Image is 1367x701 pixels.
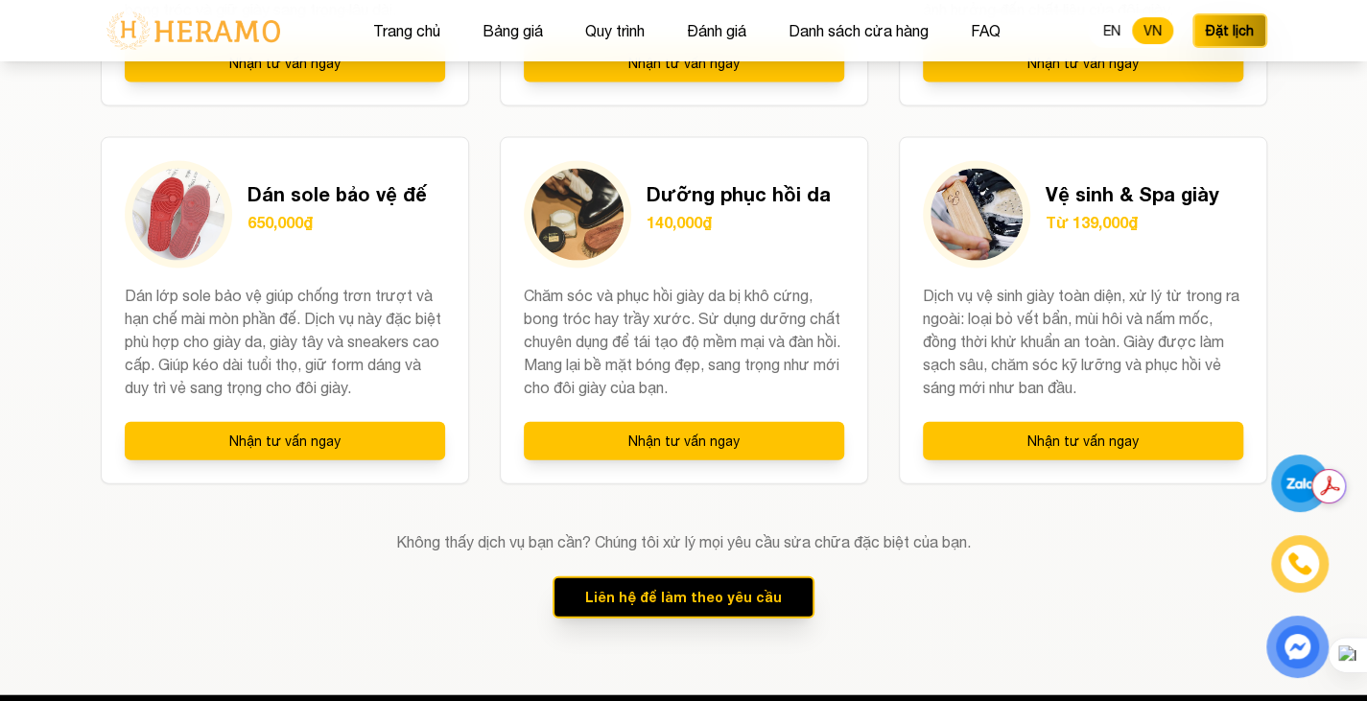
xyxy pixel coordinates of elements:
[923,422,1243,460] button: Nhận tư vấn ngay
[1046,180,1219,207] h3: Vệ sinh & Spa giày
[125,284,445,399] p: Dán lớp sole bảo vệ giúp chống trơn trượt và hạn chế mài mòn phần đế. Dịch vụ này đặc biệt phù hợ...
[125,422,445,460] button: Nhận tư vấn ngay
[553,576,814,619] button: Liên hệ để làm theo yêu cầu
[367,18,446,43] button: Trang chủ
[923,44,1243,82] button: Nhận tư vấn ngay
[125,44,445,82] button: Nhận tư vấn ngay
[931,169,1023,261] img: Vệ sinh & Spa giày
[923,284,1243,399] p: Dịch vụ vệ sinh giày toàn diện, xử lý từ trong ra ngoài: loại bỏ vết bẩn, mùi hôi và nấm mốc, đồn...
[524,44,844,82] button: Nhận tư vấn ngay
[579,18,650,43] button: Quy trình
[531,169,624,261] img: Dưỡng phục hồi da
[101,530,1267,553] p: Không thấy dịch vụ bạn cần? Chúng tôi xử lý mọi yêu cầu sửa chữa đặc biệt của bạn.
[1092,17,1132,44] button: EN
[1046,211,1219,234] p: Từ 139,000₫
[681,18,752,43] button: Đánh giá
[1132,17,1173,44] button: VN
[247,180,427,207] h3: Dán sole bảo vệ đế
[647,211,831,234] p: 140,000₫
[524,284,844,399] p: Chăm sóc và phục hồi giày da bị khô cứng, bong tróc hay trầy xước. Sử dụng dưỡng chất chuyên dụng...
[647,180,831,207] h3: Dưỡng phục hồi da
[965,18,1006,43] button: FAQ
[132,169,224,261] img: Dán sole bảo vệ đế
[101,11,286,51] img: logo-with-text.png
[477,18,549,43] button: Bảng giá
[1274,538,1326,590] a: phone-icon
[1192,13,1267,48] button: Đặt lịch
[524,422,844,460] button: Nhận tư vấn ngay
[1289,553,1311,574] img: phone-icon
[247,211,427,234] p: 650,000₫
[783,18,934,43] button: Danh sách cửa hàng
